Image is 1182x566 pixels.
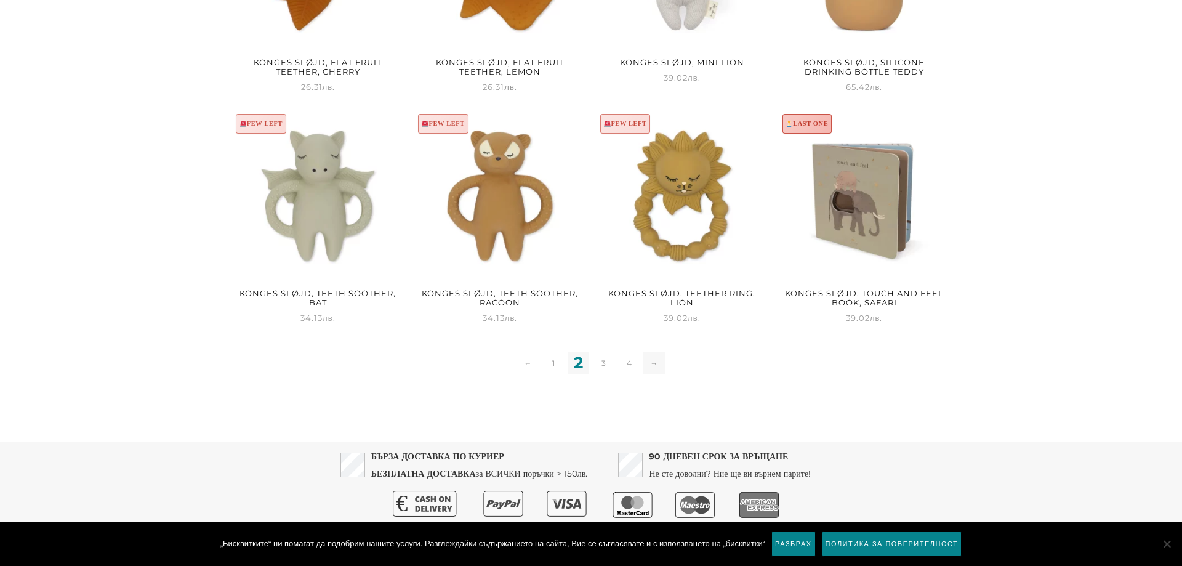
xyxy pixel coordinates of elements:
h2: Konges Sløjd, Touch And Feel Book, Safari [780,285,948,311]
a: ← [517,352,539,374]
span: 34.13 [300,313,336,323]
span: лв. [504,82,517,92]
span: 39.02 [846,313,883,323]
h2: Konges Sløjd, Teether Ring, Lion [598,285,766,311]
a: 3 [593,352,614,374]
img: Гумена бебешка гризалка под формата на животно от 100% естествен каучук с релефни текстури за мно... [416,112,584,280]
h2: Konges Sløjd, Silicone Drinking Bottle Teddy [780,54,948,80]
h2: Konges Sløjd, Teeth Soother, Bat [234,285,402,311]
h2: Konges Sløjd, Flat Fruit Teether, Lemon [416,54,584,80]
span: No [1160,538,1173,550]
span: лв. [688,313,701,323]
span: лв. [870,82,883,92]
a: 🚨FEW LEFTKonges Sløjd, Teeth Soother, Racoon 34.13лв. [416,112,584,325]
span: лв. [505,313,518,323]
span: 39.02 [664,313,701,323]
span: лв. [323,313,336,323]
strong: 90 ДНЕВЕН СРОК ЗА ВРЪЩАНЕ [649,451,788,462]
img: Мека бебешка гризалка от 100% натурален каучук – удобен кръгъл дизайн за лесно хващане и успокояв... [598,112,766,280]
h2: Konges Sløjd, Flat Fruit Teether, Cherry [234,54,402,80]
img: Гумена гризалка във формата на прилеп от 100% натурален каучук, ръчно боядисана, 13×10 cm, за беб... [234,112,402,280]
a: 🚨FEW LEFTKonges Sløjd, Teether Ring, Lion 39.02лв. [598,112,766,325]
span: 34.13 [483,313,518,323]
p: за ВСИЧКИ поръчки > 150лв. [371,448,588,482]
span: 26.31 [301,82,336,92]
span: 2 [568,352,589,374]
a: Политика за поверителност [822,531,962,557]
text: € [396,491,408,517]
span: 65.42 [846,82,883,92]
h2: Konges Sløjd, Teeth Soother, Racoon [416,285,584,311]
span: лв. [323,82,336,92]
a: 🚨FEW LEFTKonges Sløjd, Teeth Soother, Bat 34.13лв. [234,112,402,325]
a: → [643,352,665,374]
a: Разбрах [771,531,815,557]
a: 1 [542,352,564,374]
a: ⏳LAST ONEKonges Sløjd, Touch And Feel Book, Safari 39.02лв. [780,112,948,325]
span: „Бисквитките“ ни помагат да подобрим нашите услуги. Разглеждайки съдържанието на сайта, Вие се съ... [220,538,765,550]
span: лв. [870,313,883,323]
a: 4 [618,352,640,374]
span: 26.31 [483,82,517,92]
p: Не сте доволни? Ние ще ви върнем парите! [649,448,811,482]
strong: БЪРЗА ДОСТАВКА ПО КУРИЕР БЕЗПЛАТНА ДОСТАВКА [371,451,504,479]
